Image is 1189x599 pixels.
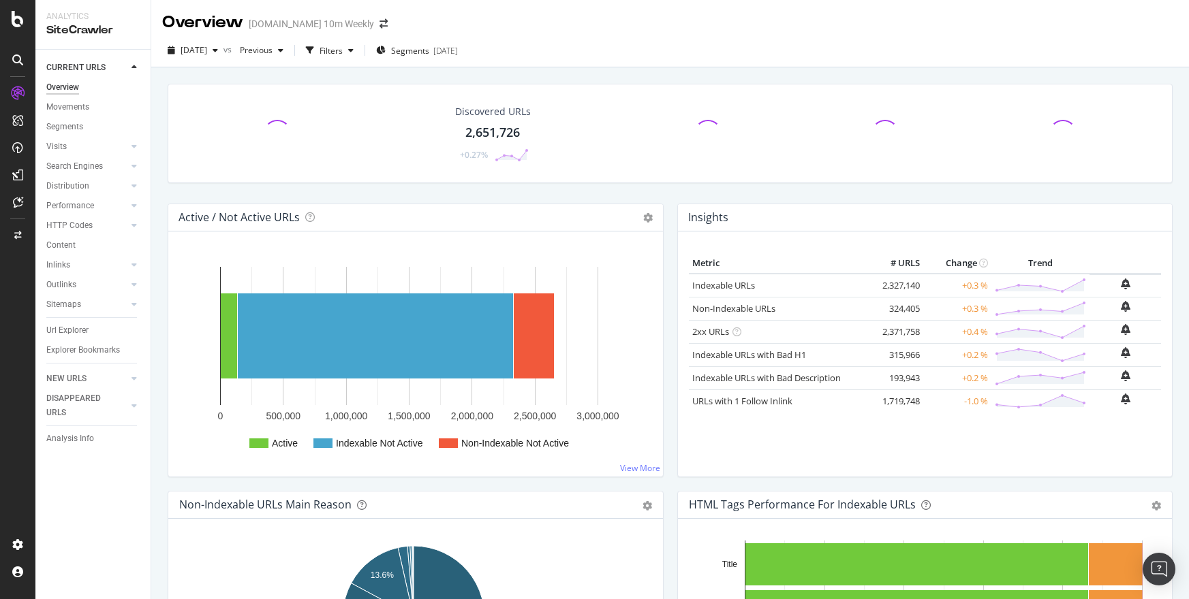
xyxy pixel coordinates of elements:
a: Overview [46,80,141,95]
div: SiteCrawler [46,22,140,38]
div: Open Intercom Messenger [1143,553,1175,585]
a: Sitemaps [46,297,127,312]
div: [DOMAIN_NAME] 10m Weekly [249,17,374,31]
span: Previous [234,44,273,56]
a: Segments [46,120,141,134]
td: +0.3 % [923,297,991,320]
svg: A chart. [179,253,652,466]
a: CURRENT URLS [46,61,127,75]
a: Distribution [46,179,127,193]
td: 315,966 [869,343,923,366]
td: 1,719,748 [869,389,923,412]
div: DISAPPEARED URLS [46,391,115,420]
a: Url Explorer [46,323,141,338]
div: CURRENT URLS [46,61,106,75]
a: Search Engines [46,159,127,174]
i: Options [643,213,653,223]
div: bell-plus [1121,301,1130,312]
text: 1,000,000 [325,410,367,421]
div: bell-plus [1121,278,1130,289]
a: Visits [46,140,127,154]
a: Non-Indexable URLs [692,302,775,314]
text: 500,000 [266,410,301,421]
div: gear [1152,501,1161,511]
td: -1.0 % [923,389,991,412]
a: DISAPPEARED URLS [46,391,127,420]
text: 2,500,000 [514,410,556,421]
th: Change [923,253,991,274]
h4: Insights [688,208,728,227]
a: NEW URLS [46,372,127,386]
div: Non-Indexable URLs Main Reason [179,498,352,511]
a: Inlinks [46,258,127,272]
a: Performance [46,199,127,213]
div: Visits [46,140,67,154]
a: URLs with 1 Follow Inlink [692,395,792,407]
div: arrow-right-arrow-left [380,19,388,29]
text: 13.6% [371,570,394,580]
h4: Active / Not Active URLs [179,208,300,227]
div: +0.27% [460,149,488,161]
text: 0 [218,410,223,421]
a: Indexable URLs with Bad H1 [692,349,806,361]
td: 2,371,758 [869,320,923,343]
td: +0.3 % [923,274,991,297]
span: vs [223,44,234,55]
div: Analytics [46,11,140,22]
div: Search Engines [46,159,103,174]
div: NEW URLS [46,372,87,386]
div: bell-plus [1121,393,1130,404]
td: +0.4 % [923,320,991,343]
div: HTML Tags Performance for Indexable URLs [689,498,916,511]
td: 2,327,140 [869,274,923,297]
a: Explorer Bookmarks [46,343,141,357]
text: 3,000,000 [576,410,619,421]
div: Distribution [46,179,89,193]
div: bell-plus [1121,370,1130,381]
text: Non-Indexable Not Active [461,438,569,449]
div: Explorer Bookmarks [46,343,120,357]
div: Filters [320,45,343,56]
td: 193,943 [869,366,923,389]
div: Segments [46,120,83,134]
div: Outlinks [46,278,76,292]
th: Trend [991,253,1090,274]
th: Metric [689,253,869,274]
div: gear [643,501,652,511]
a: HTTP Codes [46,218,127,233]
text: 1,500,000 [388,410,430,421]
button: [DATE] [162,39,223,61]
div: Overview [162,11,243,34]
td: +0.2 % [923,343,991,366]
div: bell-plus [1121,347,1130,358]
text: Title [722,560,737,569]
button: Previous [234,39,289,61]
span: 2025 Sep. 19th [181,44,207,56]
div: bell-plus [1121,324,1130,335]
button: Filters [300,39,359,61]
a: Indexable URLs [692,279,755,291]
a: Indexable URLs with Bad Description [692,372,841,384]
div: Sitemaps [46,297,81,312]
th: # URLS [869,253,923,274]
span: Segments [391,45,429,56]
a: Outlinks [46,278,127,292]
text: 2,000,000 [451,410,493,421]
div: [DATE] [433,45,458,56]
div: Performance [46,199,94,213]
td: +0.2 % [923,366,991,389]
div: Analysis Info [46,432,94,446]
div: Discovered URLs [455,105,531,118]
td: 324,405 [869,297,923,320]
div: 2,651,726 [465,124,520,142]
a: View More [620,462,660,474]
text: Active [272,438,298,449]
a: Content [46,238,141,253]
div: Movements [46,100,89,114]
div: Overview [46,80,79,95]
a: 2xx URLs [692,325,729,338]
a: Movements [46,100,141,114]
a: Analysis Info [46,432,141,446]
div: Content [46,238,76,253]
